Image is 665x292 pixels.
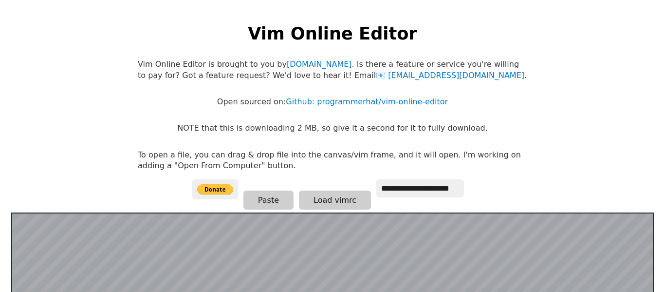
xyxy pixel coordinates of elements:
[286,97,448,106] a: Github: programmerhat/vim-online-editor
[287,59,352,69] a: [DOMAIN_NAME]
[138,59,527,81] p: Vim Online Editor is brought to you by . Is there a feature or service you're willing to pay for?...
[243,191,294,210] button: Paste
[248,21,417,45] h1: Vim Online Editor
[376,71,524,80] a: [EMAIL_ADDRESS][DOMAIN_NAME]
[177,123,487,134] p: NOTE that this is downloading 2 MB, so give it a second for it to fully download.
[299,191,371,210] button: Load vimrc
[138,150,527,172] p: To open a file, you can drag & drop file into the canvas/vim frame, and it will open. I'm working...
[217,97,448,107] p: Open sourced on:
